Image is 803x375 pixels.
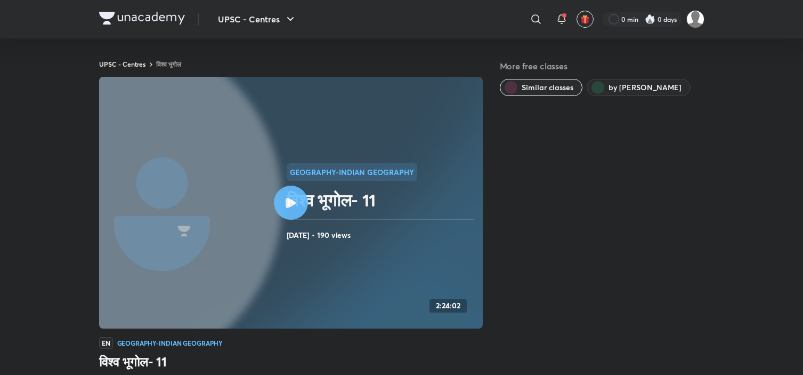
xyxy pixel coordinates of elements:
h4: Geography-Indian Geography [117,340,223,346]
button: avatar [577,11,594,28]
h5: More free classes [500,60,704,73]
button: Similar classes [500,79,582,96]
h4: [DATE] • 190 views [287,228,478,242]
span: by Apurva Mehrotra [609,82,682,93]
span: Similar classes [522,82,573,93]
a: UPSC - Centres [99,60,145,68]
img: streak [645,14,655,25]
a: Company Logo [99,12,185,27]
span: EN [99,337,113,349]
h2: विश्व भूगोल- 11 [287,189,478,211]
h4: 2:24:02 [436,301,460,310]
h3: विश्व भूगोल- 11 [99,353,483,370]
button: by Apurva Mehrotra [587,79,691,96]
img: avatar [580,14,590,24]
img: Abhijeet Srivastav [686,10,704,28]
button: UPSC - Centres [212,9,303,30]
img: Company Logo [99,12,185,25]
a: विश्व भूगोल [156,60,181,68]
